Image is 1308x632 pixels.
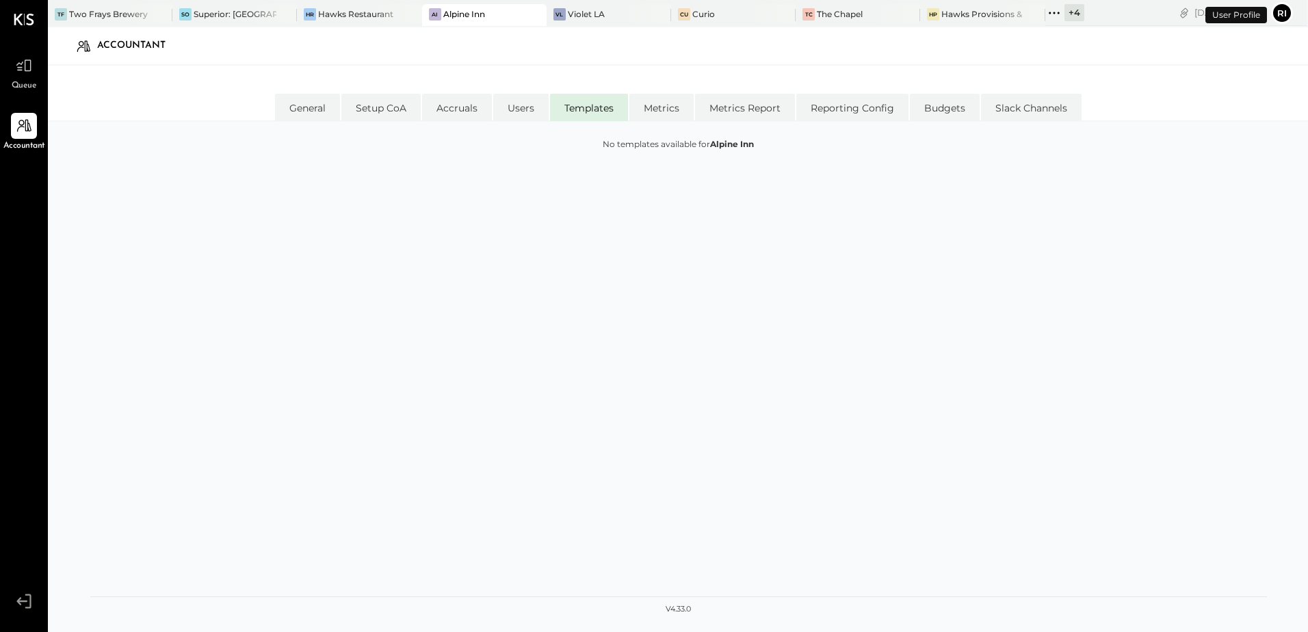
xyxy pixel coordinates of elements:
[981,94,1082,121] li: Slack Channels
[443,8,485,20] div: Alpine Inn
[1177,5,1191,20] div: copy link
[3,140,45,153] span: Accountant
[493,94,549,121] li: Users
[194,8,276,20] div: Superior: [GEOGRAPHIC_DATA]
[12,80,37,92] span: Queue
[179,8,192,21] div: SO
[678,8,690,21] div: Cu
[695,94,795,121] li: Metrics Report
[429,8,441,21] div: AI
[1,53,47,92] a: Queue
[550,94,628,121] li: Templates
[69,8,148,20] div: Two Frays Brewery
[1271,2,1293,24] button: Ri
[692,8,715,20] div: Curio
[422,94,492,121] li: Accruals
[666,604,691,615] div: v 4.33.0
[817,8,863,20] div: The Chapel
[1205,7,1267,23] div: User Profile
[941,8,1024,20] div: Hawks Provisions & Public House
[553,8,566,21] div: VL
[1194,6,1268,19] div: [DATE]
[97,35,179,57] div: Accountant
[304,8,316,21] div: HR
[341,94,421,121] li: Setup CoA
[710,139,754,149] strong: Alpine Inn
[910,94,980,121] li: Budgets
[318,8,393,20] div: Hawks Restaurant
[927,8,939,21] div: HP
[275,94,340,121] li: General
[1,113,47,153] a: Accountant
[629,94,694,121] li: Metrics
[568,8,605,20] div: Violet LA
[603,138,754,150] span: No templates available for
[1064,4,1084,21] div: + 4
[796,94,908,121] li: Reporting Config
[802,8,815,21] div: TC
[55,8,67,21] div: TF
